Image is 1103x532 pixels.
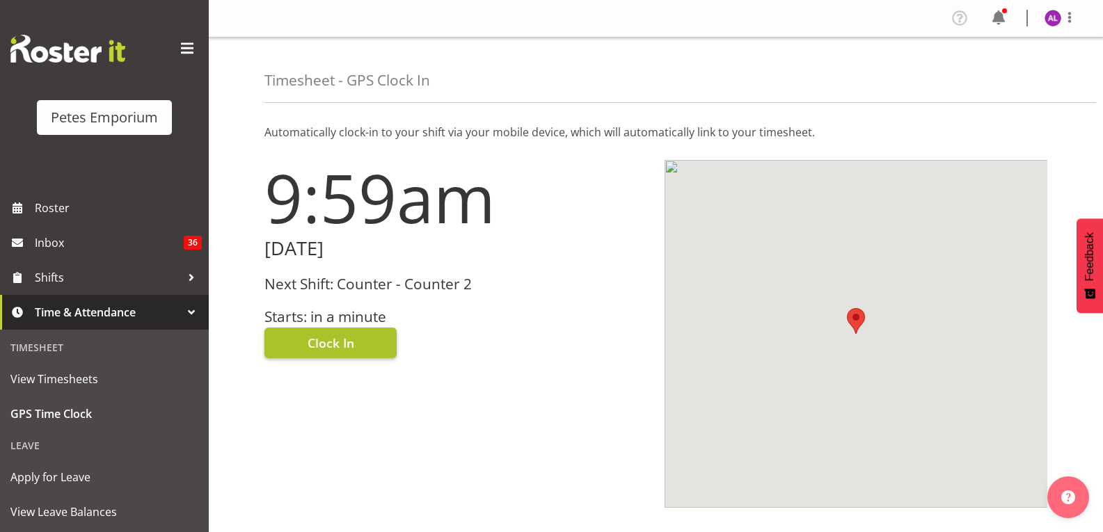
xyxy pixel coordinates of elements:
[264,276,648,292] h3: Next Shift: Counter - Counter 2
[184,236,202,250] span: 36
[264,328,397,358] button: Clock In
[10,35,125,63] img: Rosterit website logo
[3,431,205,460] div: Leave
[35,198,202,218] span: Roster
[10,369,198,389] span: View Timesheets
[10,501,198,522] span: View Leave Balances
[1084,232,1096,281] span: Feedback
[264,160,648,235] h1: 9:59am
[35,232,184,253] span: Inbox
[1061,490,1075,504] img: help-xxl-2.png
[264,124,1047,140] p: Automatically clock-in to your shift via your mobile device, which will automatically link to you...
[3,460,205,494] a: Apply for Leave
[264,238,648,259] h2: [DATE]
[1045,10,1061,26] img: abigail-lane11345.jpg
[264,72,430,88] h4: Timesheet - GPS Clock In
[35,267,181,288] span: Shifts
[10,467,198,487] span: Apply for Leave
[308,334,354,352] span: Clock In
[3,494,205,529] a: View Leave Balances
[51,107,158,128] div: Petes Emporium
[3,362,205,396] a: View Timesheets
[35,302,181,323] span: Time & Attendance
[3,396,205,431] a: GPS Time Clock
[10,403,198,424] span: GPS Time Clock
[3,333,205,362] div: Timesheet
[264,309,648,325] h3: Starts: in a minute
[1077,218,1103,313] button: Feedback - Show survey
